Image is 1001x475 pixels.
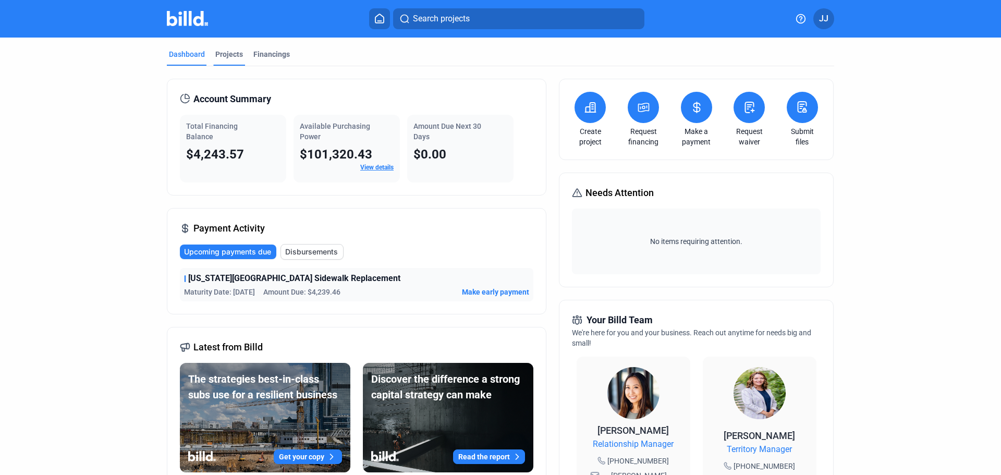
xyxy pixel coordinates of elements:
span: Territory Manager [727,443,792,456]
span: [PERSON_NAME] [724,430,795,441]
div: Projects [215,49,243,59]
span: Disbursements [285,247,338,257]
img: Relationship Manager [607,367,660,419]
span: Amount Due Next 30 Days [413,122,481,141]
span: JJ [819,13,828,25]
span: Needs Attention [585,186,654,200]
button: Get your copy [274,449,342,464]
button: Upcoming payments due [180,245,276,259]
span: Account Summary [193,92,271,106]
span: Relationship Manager [593,438,674,450]
button: Search projects [393,8,644,29]
span: [US_STATE][GEOGRAPHIC_DATA] Sidewalk Replacement [188,272,400,285]
span: Upcoming payments due [184,247,271,257]
div: The strategies best-in-class subs use for a resilient business [188,371,342,403]
span: [PERSON_NAME] [597,425,669,436]
span: Total Financing Balance [186,122,238,141]
span: Your Billd Team [587,313,653,327]
img: Billd Company Logo [167,11,208,26]
span: $4,243.57 [186,147,244,162]
div: Dashboard [169,49,205,59]
span: $101,320.43 [300,147,372,162]
span: Maturity Date: [DATE] [184,287,255,297]
a: Make a payment [678,126,715,147]
a: Request waiver [731,126,767,147]
button: Make early payment [462,287,529,297]
span: We're here for you and your business. Reach out anytime for needs big and small! [572,328,811,347]
span: Available Purchasing Power [300,122,370,141]
div: Financings [253,49,290,59]
button: Read the report [453,449,525,464]
a: View details [360,164,394,171]
a: Create project [572,126,608,147]
span: [PHONE_NUMBER] [607,456,669,466]
span: Latest from Billd [193,340,263,355]
span: [PHONE_NUMBER] [734,461,795,471]
span: No items requiring attention. [576,236,816,247]
span: Search projects [413,13,470,25]
span: $0.00 [413,147,446,162]
a: Submit files [784,126,821,147]
span: Amount Due: $4,239.46 [263,287,340,297]
div: Discover the difference a strong capital strategy can make [371,371,525,403]
span: Payment Activity [193,221,265,236]
a: Request financing [625,126,662,147]
img: Territory Manager [734,367,786,419]
button: JJ [813,8,834,29]
button: Disbursements [280,244,344,260]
